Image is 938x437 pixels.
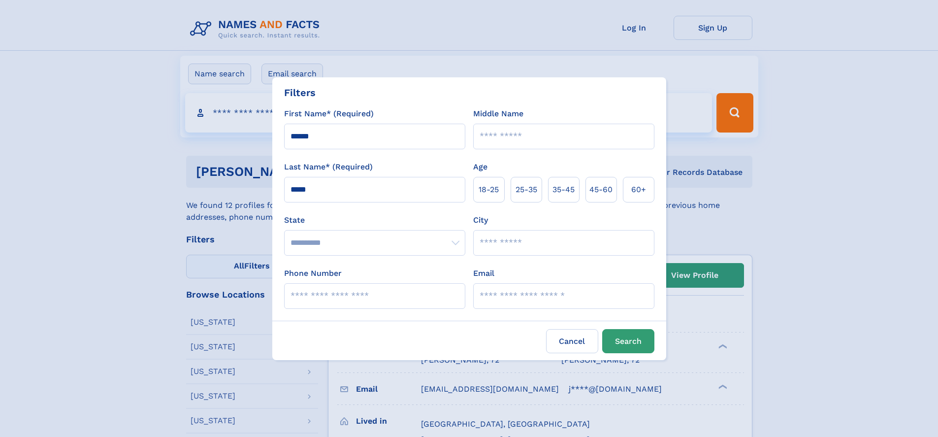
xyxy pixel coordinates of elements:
[473,161,487,173] label: Age
[473,268,494,279] label: Email
[284,161,373,173] label: Last Name* (Required)
[473,108,523,120] label: Middle Name
[479,184,499,196] span: 18‑25
[631,184,646,196] span: 60+
[589,184,613,196] span: 45‑60
[546,329,598,353] label: Cancel
[473,214,488,226] label: City
[516,184,537,196] span: 25‑35
[284,214,465,226] label: State
[284,268,342,279] label: Phone Number
[284,85,316,100] div: Filters
[602,329,654,353] button: Search
[284,108,374,120] label: First Name* (Required)
[552,184,575,196] span: 35‑45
